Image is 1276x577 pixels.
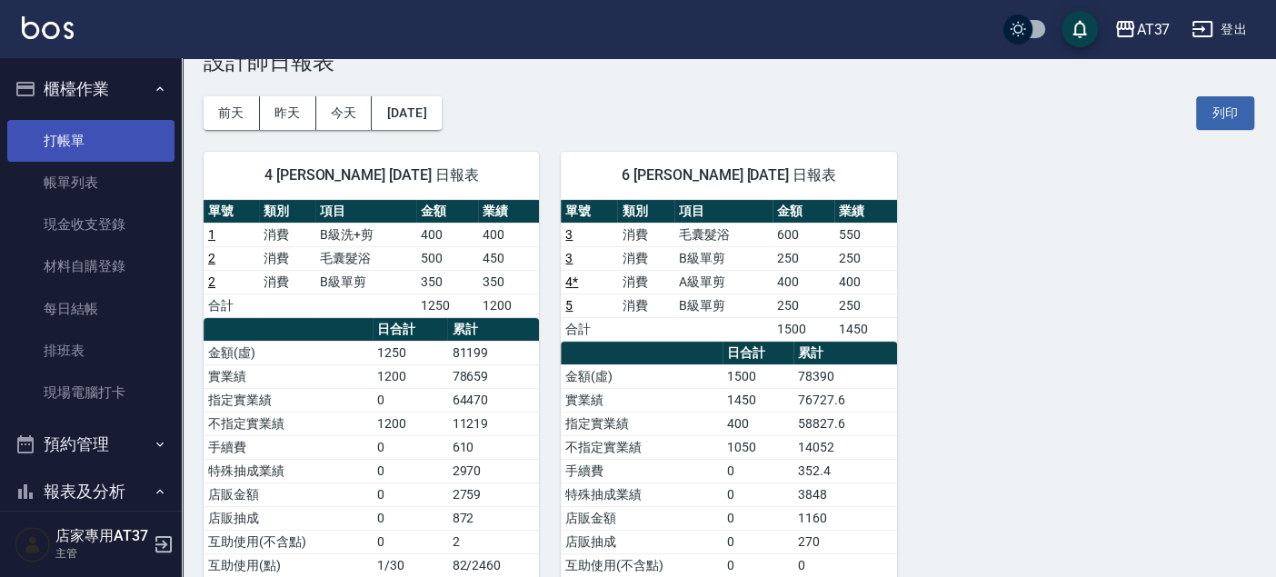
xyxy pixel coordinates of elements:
[447,459,539,482] td: 2970
[204,341,373,364] td: 金額(虛)
[259,270,314,293] td: 消費
[447,388,539,412] td: 64470
[723,506,793,530] td: 0
[372,96,441,130] button: [DATE]
[723,435,793,459] td: 1050
[7,245,174,287] a: 材料自購登錄
[7,372,174,413] a: 現場電腦打卡
[373,459,447,482] td: 0
[373,482,447,506] td: 0
[834,246,897,270] td: 250
[447,364,539,388] td: 78659
[565,227,573,242] a: 3
[617,293,673,317] td: 消費
[723,412,793,435] td: 400
[617,246,673,270] td: 消費
[617,270,673,293] td: 消費
[447,412,539,435] td: 11219
[834,200,897,224] th: 業績
[416,200,478,224] th: 金額
[834,270,897,293] td: 400
[208,274,215,289] a: 2
[373,364,447,388] td: 1200
[1136,18,1170,41] div: AT37
[617,200,673,224] th: 類別
[204,435,373,459] td: 手續費
[204,293,259,317] td: 合計
[315,270,416,293] td: B級單剪
[204,388,373,412] td: 指定實業績
[834,293,897,317] td: 250
[723,364,793,388] td: 1500
[723,530,793,553] td: 0
[773,293,835,317] td: 250
[834,223,897,246] td: 550
[204,364,373,388] td: 實業績
[315,246,416,270] td: 毛囊髮浴
[204,200,259,224] th: 單號
[723,482,793,506] td: 0
[723,553,793,577] td: 0
[793,506,897,530] td: 1160
[561,200,617,224] th: 單號
[793,412,897,435] td: 58827.6
[7,162,174,204] a: 帳單列表
[478,200,540,224] th: 業績
[793,364,897,388] td: 78390
[447,553,539,577] td: 82/2460
[416,270,478,293] td: 350
[373,553,447,577] td: 1/30
[478,246,540,270] td: 450
[617,223,673,246] td: 消費
[373,530,447,553] td: 0
[561,435,722,459] td: 不指定實業績
[447,435,539,459] td: 610
[793,342,897,365] th: 累計
[561,412,722,435] td: 指定實業績
[7,204,174,245] a: 現金收支登錄
[204,49,1254,75] h3: 設計師日報表
[565,251,573,265] a: 3
[416,246,478,270] td: 500
[447,506,539,530] td: 872
[373,506,447,530] td: 0
[561,364,722,388] td: 金額(虛)
[416,293,478,317] td: 1250
[793,435,897,459] td: 14052
[723,459,793,482] td: 0
[15,526,51,562] img: Person
[793,388,897,412] td: 76727.6
[373,341,447,364] td: 1250
[204,530,373,553] td: 互助使用(不含點)
[674,200,773,224] th: 項目
[315,223,416,246] td: B級洗+剪
[447,482,539,506] td: 2759
[773,223,835,246] td: 600
[7,330,174,372] a: 排班表
[55,527,148,545] h5: 店家專用AT37
[793,553,897,577] td: 0
[793,530,897,553] td: 270
[55,545,148,562] p: 主管
[208,251,215,265] a: 2
[561,317,617,341] td: 合計
[260,96,316,130] button: 昨天
[204,482,373,506] td: 店販金額
[447,530,539,553] td: 2
[793,482,897,506] td: 3848
[204,412,373,435] td: 不指定實業績
[373,388,447,412] td: 0
[204,553,373,577] td: 互助使用(點)
[204,96,260,130] button: 前天
[259,246,314,270] td: 消費
[7,468,174,515] button: 報表及分析
[416,223,478,246] td: 400
[7,120,174,162] a: 打帳單
[373,412,447,435] td: 1200
[478,293,540,317] td: 1200
[316,96,373,130] button: 今天
[7,65,174,113] button: 櫃檯作業
[561,388,722,412] td: 實業績
[773,246,835,270] td: 250
[834,317,897,341] td: 1450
